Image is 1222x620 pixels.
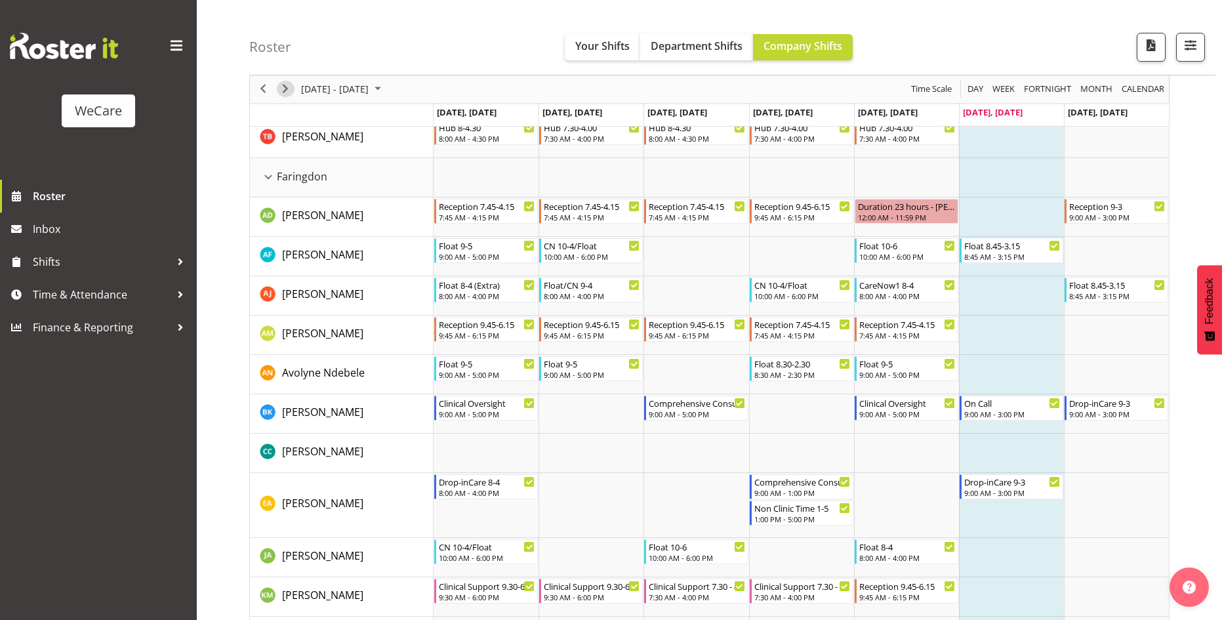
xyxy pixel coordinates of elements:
div: Comprehensive Consult 9-1 [754,475,850,488]
img: help-xxl-2.png [1183,581,1196,594]
div: 9:45 AM - 6:15 PM [754,212,850,222]
div: 8:00 AM - 4:00 PM [859,291,955,301]
div: 7:30 AM - 4:00 PM [859,133,955,144]
span: [DATE], [DATE] [753,106,813,118]
div: 10:00 AM - 6:00 PM [439,552,535,563]
span: [PERSON_NAME] [282,496,363,510]
div: Amy Johannsen"s event - Float 8-4 (Extra) Begin From Monday, September 29, 2025 at 8:00:00 AM GMT... [434,278,538,302]
td: Aleea Devenport resource [250,197,434,237]
button: Time Scale [909,81,954,98]
span: Your Shifts [575,39,630,53]
div: Avolyne Ndebele"s event - Float 9-5 Begin From Monday, September 29, 2025 at 9:00:00 AM GMT+13:00... [434,356,538,381]
div: 10:00 AM - 6:00 PM [544,251,640,262]
div: Tyla Boyd"s event - Hub 7.30-4.00 Begin From Friday, October 3, 2025 at 7:30:00 AM GMT+13:00 Ends... [855,120,958,145]
span: Week [991,81,1016,98]
div: 9:00 AM - 5:00 PM [544,369,640,380]
a: Avolyne Ndebele [282,365,365,381]
span: [PERSON_NAME] [282,208,363,222]
div: Amy Johannsen"s event - Float 8.45-3.15 Begin From Sunday, October 5, 2025 at 8:45:00 AM GMT+13:0... [1065,278,1168,302]
a: [PERSON_NAME] [282,404,363,420]
button: Your Shifts [565,34,640,60]
a: [PERSON_NAME] [282,444,363,459]
span: [PERSON_NAME] [282,548,363,563]
div: Reception 9-3 [1069,199,1165,213]
div: 7:30 AM - 4:00 PM [754,133,850,144]
span: [DATE], [DATE] [647,106,707,118]
td: Faringdon resource [250,158,434,197]
div: Avolyne Ndebele"s event - Float 8.30-2.30 Begin From Thursday, October 2, 2025 at 8:30:00 AM GMT+... [750,356,853,381]
div: 7:30 AM - 4:00 PM [544,133,640,144]
div: Float 9-5 [859,357,955,370]
span: [DATE], [DATE] [1068,106,1128,118]
div: 9:00 AM - 3:00 PM [1069,409,1165,419]
span: Avolyne Ndebele [282,365,365,380]
div: WeCare [75,101,122,121]
div: 9:00 AM - 5:00 PM [439,251,535,262]
div: 9:00 AM - 3:00 PM [964,487,1060,498]
span: [PERSON_NAME] [282,287,363,301]
div: Non Clinic Time 1-5 [754,501,850,514]
span: [PERSON_NAME] [282,588,363,602]
span: Finance & Reporting [33,318,171,337]
div: Jane Arps"s event - CN 10-4/Float Begin From Monday, September 29, 2025 at 10:00:00 AM GMT+13:00 ... [434,539,538,564]
td: Ena Advincula resource [250,473,434,538]
div: Drop-inCare 9-3 [1069,396,1165,409]
div: Clinical Support 9.30-6 [544,579,640,592]
div: 9:45 AM - 6:15 PM [859,592,955,602]
div: 7:30 AM - 4:00 PM [649,592,744,602]
div: 1:00 PM - 5:00 PM [754,514,850,524]
span: [PERSON_NAME] [282,405,363,419]
span: [PERSON_NAME] [282,129,363,144]
div: 9:00 AM - 3:00 PM [1069,212,1165,222]
div: Kishendri Moodley"s event - Clinical Support 9.30-6 Begin From Tuesday, September 30, 2025 at 9:3... [539,579,643,604]
a: [PERSON_NAME] [282,247,363,262]
div: Float/CN 9-4 [544,278,640,291]
td: Tyla Boyd resource [250,119,434,158]
div: Hub 7.30-4.00 [544,121,640,134]
div: 9:30 AM - 6:00 PM [439,592,535,602]
div: 9:00 AM - 5:00 PM [439,409,535,419]
div: Float 9-5 [439,239,535,252]
div: 8:45 AM - 3:15 PM [964,251,1060,262]
a: [PERSON_NAME] [282,548,363,564]
span: [PERSON_NAME] [282,326,363,341]
div: Hub 8-4.30 [649,121,744,134]
span: Feedback [1204,278,1215,324]
a: [PERSON_NAME] [282,587,363,603]
span: Time Scale [910,81,953,98]
span: Inbox [33,219,190,239]
div: 8:00 AM - 4:00 PM [439,487,535,498]
span: Roster [33,186,190,206]
div: Kishendri Moodley"s event - Reception 9.45-6.15 Begin From Friday, October 3, 2025 at 9:45:00 AM ... [855,579,958,604]
div: Hub 7.30-4.00 [754,121,850,134]
div: 8:00 AM - 4:30 PM [439,133,535,144]
button: Download a PDF of the roster according to the set date range. [1137,33,1166,62]
div: 9:00 AM - 3:00 PM [964,409,1060,419]
button: Company Shifts [753,34,853,60]
div: 10:00 AM - 6:00 PM [754,291,850,301]
div: Clinical Oversight [439,396,535,409]
div: 8:45 AM - 3:15 PM [1069,291,1165,301]
td: Kishendri Moodley resource [250,577,434,617]
div: Tyla Boyd"s event - Hub 7.30-4.00 Begin From Tuesday, September 30, 2025 at 7:30:00 AM GMT+13:00 ... [539,120,643,145]
div: 9:00 AM - 5:00 PM [859,369,955,380]
div: Float 9-5 [439,357,535,370]
button: Timeline Month [1078,81,1115,98]
div: Alex Ferguson"s event - Float 8.45-3.15 Begin From Saturday, October 4, 2025 at 8:45:00 AM GMT+13... [960,238,1063,263]
div: 8:30 AM - 2:30 PM [754,369,850,380]
div: Reception 7.45-4.15 [649,199,744,213]
div: Reception 7.45-4.15 [544,199,640,213]
div: Aleea Devenport"s event - Reception 7.45-4.15 Begin From Wednesday, October 1, 2025 at 7:45:00 AM... [644,199,748,224]
div: Float 10-6 [649,540,744,553]
div: 12:00 AM - 11:59 PM [858,212,955,222]
div: Reception 9.45-6.15 [859,579,955,592]
div: Antonia Mao"s event - Reception 7.45-4.15 Begin From Thursday, October 2, 2025 at 7:45:00 AM GMT+... [750,317,853,342]
div: Ena Advincula"s event - Drop-inCare 9-3 Begin From Saturday, October 4, 2025 at 9:00:00 AM GMT+13... [960,474,1063,499]
div: Clinical Support 7.30 - 4 [754,579,850,592]
div: Clinical Support 7.30 - 4 [649,579,744,592]
div: 7:45 AM - 4:15 PM [544,212,640,222]
div: 7:45 AM - 4:15 PM [859,330,955,341]
div: 9:00 AM - 5:00 PM [649,409,744,419]
div: Float 9-5 [544,357,640,370]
